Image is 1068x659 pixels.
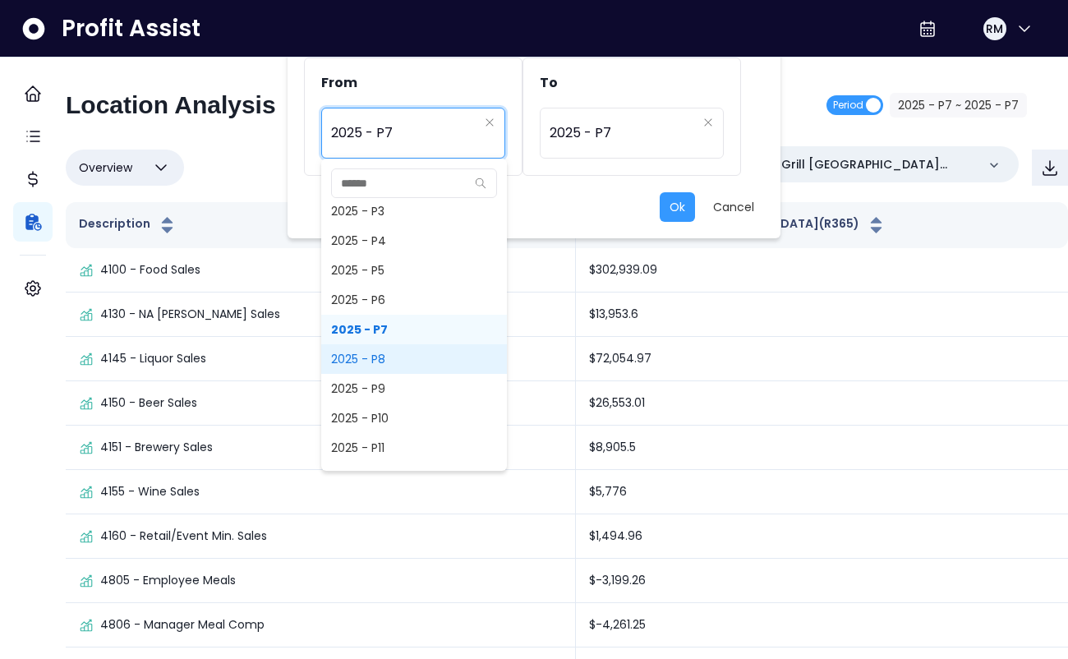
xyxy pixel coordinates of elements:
[475,177,486,189] svg: search
[321,196,507,226] span: 2025 - P3
[703,114,713,131] button: Clear
[321,403,507,433] span: 2025 - P10
[331,114,478,152] span: 2025 - P7
[321,374,507,403] span: 2025 - P9
[62,14,200,44] span: Profit Assist
[703,118,713,127] svg: close
[485,118,495,127] svg: close
[321,433,507,463] span: 2025 - P11
[321,285,507,315] span: 2025 - P6
[321,256,507,285] span: 2025 - P5
[540,73,558,92] span: To
[321,226,507,256] span: 2025 - P4
[321,315,507,344] span: 2025 - P7
[986,21,1003,37] span: RM
[321,73,357,92] span: From
[550,114,697,152] span: 2025 - P7
[321,463,507,492] span: 2025 - P12
[485,114,495,131] button: Clear
[321,344,507,374] span: 2025 - P8
[660,192,695,222] button: Ok
[703,192,764,222] button: Cancel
